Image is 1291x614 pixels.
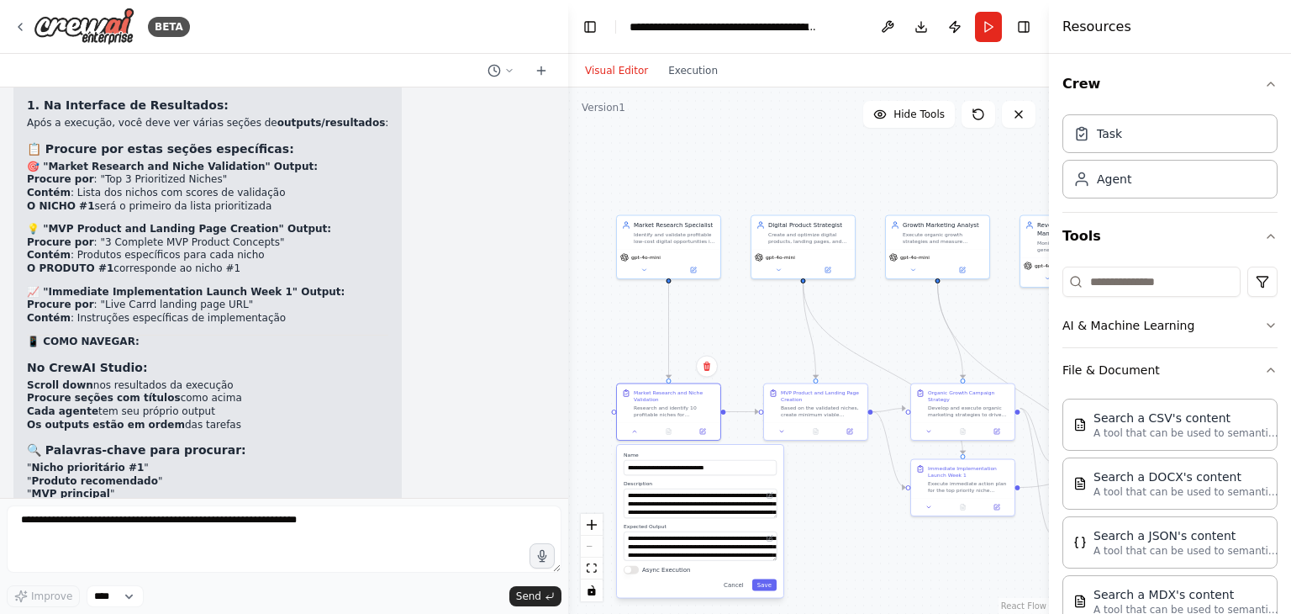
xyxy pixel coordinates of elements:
[696,356,718,378] button: Delete node
[1097,171,1131,188] div: Agent
[27,223,331,235] strong: 💡 "MVP Product and Landing Page Creation" Output:
[873,405,906,416] g: Edge from 68641927-2b2e-43bf-8a0f-e54dd757bfaa to 3d15aad8-4ed0-4aa8-98bd-5e49092e2b56
[799,283,967,454] g: Edge from cf5c4c34-8adc-408e-a316-d6accc1ae587 to 7525883a-3037-4b59-af2d-ca6fca58f79c
[27,236,94,248] strong: Procure por
[903,221,984,230] div: Growth Marketing Analyst
[928,389,1009,403] div: Organic Growth Campaign Strategy
[27,475,388,489] li: " "
[578,15,602,39] button: Hide left sidebar
[651,426,686,437] button: No output available
[719,580,749,591] button: Cancel
[934,283,1114,505] g: Edge from c3800800-db60-4fbb-8e0a-e9042d912054 to 8f9e27e4-cc7f-4407-b7ce-68f886f39434
[581,514,603,536] button: zoom in
[528,61,555,81] button: Start a new chat
[1062,304,1278,347] button: AI & Machine Learning
[27,379,388,393] li: nos resultados da execução
[634,389,715,403] div: Market Research and Niche Validation
[27,405,98,417] strong: Cada agente
[903,231,984,245] div: Execute organic growth strategies and measure performance metrics to optimize for maximum ROI. Tr...
[27,236,388,250] li: : "3 Complete MVP Product Concepts"
[781,405,862,418] div: Based on the validated niches, create minimum viable products and landing pages for the top 3 opp...
[624,523,777,530] label: Expected Output
[27,200,95,212] strong: O NICHO #1
[1062,17,1131,37] h4: Resources
[481,61,521,81] button: Switch to previous chat
[575,61,658,81] button: Visual Editor
[910,459,1015,517] div: Immediate Implementation Launch Week 1Execute immediate action plan for the top priority niche id...
[1073,418,1087,431] img: CSVSearchTool
[1062,213,1278,260] button: Tools
[582,101,625,114] div: Version 1
[581,514,603,601] div: React Flow controls
[1062,61,1278,108] button: Crew
[642,566,690,574] label: Async Execution
[32,462,145,474] strong: Nicho prioritário #1
[27,173,388,187] li: : "Top 3 Prioritized Niches"
[7,585,80,607] button: Improve
[27,187,388,200] li: : Lista dos nichos com scores de validação
[688,426,717,437] button: Open in side panel
[726,408,759,416] g: Edge from 50e550b3-20a2-4504-95ca-b62172186f4e to 68641927-2b2e-43bf-8a0f-e54dd757bfaa
[27,286,345,298] strong: 📈 "Immediate Implementation Launch Week 1" Output:
[798,426,833,437] button: No output available
[1062,348,1278,392] button: File & Document
[893,108,945,121] span: Hide Tools
[148,17,190,37] div: BETA
[634,221,715,230] div: Market Research Specialist
[616,215,721,280] div: Market Research SpecialistIdentify and validate profitable low-cost digital opportunities in unta...
[910,384,1015,442] div: Organic Growth Campaign StrategyDevelop and execute organic marketing strategies to drive traffic...
[781,389,862,403] div: MVP Product and Landing Page Creation
[630,19,819,35] nav: breadcrumb
[799,283,820,378] g: Edge from cf5c4c34-8adc-408e-a316-d6accc1ae587 to 68641927-2b2e-43bf-8a0f-e54dd757bfaa
[32,475,158,487] strong: Produto recomendado
[804,265,852,275] button: Open in side panel
[900,254,930,261] span: gpt-4o-mini
[27,488,388,501] li: " "
[27,361,148,374] strong: No CrewAI Studio:
[1020,405,1053,467] g: Edge from 3d15aad8-4ed0-4aa8-98bd-5e49092e2b56 to 52ce8fb1-8a1c-414a-93d4-e319baeebf60
[634,405,715,418] div: Research and identify 10 profitable niches for {target_market} with the following criteria: high ...
[27,262,388,276] li: corresponde ao nicho #1
[1020,215,1125,288] div: Revenue Operations ManagerMonitor financial performance, generate weekly and monthly reports, and...
[763,384,868,442] div: MVP Product and Landing Page CreationBased on the validated niches, create minimum viable product...
[766,254,795,261] span: gpt-4o-mini
[863,101,955,128] button: Hide Tools
[1073,595,1087,608] img: MDXSearchTool
[752,580,777,591] button: Save
[27,336,140,347] strong: 📱 COMO NAVEGAR:
[634,231,715,245] div: Identify and validate profitable low-cost digital opportunities in untapped niches with high dema...
[27,299,94,310] strong: Procure por
[27,98,229,112] strong: 1. Na Interface de Resultados:
[509,586,561,606] button: Send
[768,221,850,230] div: Digital Product Strategist
[768,231,850,245] div: Create and optimize digital products, landing pages, and lead magnets that convert visitors into ...
[27,249,71,261] strong: Contém
[581,558,603,580] button: fit view
[27,392,181,404] strong: Procure seções com títulos
[27,161,318,172] strong: 🎯 "Market Research and Niche Validation" Output:
[1037,221,1119,238] div: Revenue Operations Manager
[1012,15,1035,39] button: Hide right sidebar
[945,426,980,437] button: No output available
[27,187,71,198] strong: Contém
[835,426,864,437] button: Open in side panel
[27,462,388,475] li: " "
[31,590,72,603] span: Improve
[624,452,777,458] label: Name
[1020,405,1053,539] g: Edge from 3d15aad8-4ed0-4aa8-98bd-5e49092e2b56 to 8f9e27e4-cc7f-4407-b7ce-68f886f39434
[1093,544,1278,558] p: A tool that can be used to semantic search a query from a JSON's content.
[27,379,93,391] strong: Scroll down
[27,249,388,262] li: : Produtos específicos para cada nicho
[983,426,1011,437] button: Open in side panel
[27,262,113,274] strong: O PRODUTO #1
[530,543,555,569] button: Click to speak your automation idea
[32,488,110,500] strong: MVP principal
[885,215,990,280] div: Growth Marketing AnalystExecute organic growth strategies and measure performance metrics to opti...
[670,265,718,275] button: Open in side panel
[27,299,388,312] li: : "Live Carrd landing page URL"
[751,215,856,280] div: Digital Product StrategistCreate and optimize digital products, landing pages, and lead magnets t...
[1093,527,1278,544] div: Search a JSON's content
[1062,108,1278,212] div: Crew
[1073,536,1087,549] img: JSONSearchTool
[631,254,661,261] span: gpt-4o-mini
